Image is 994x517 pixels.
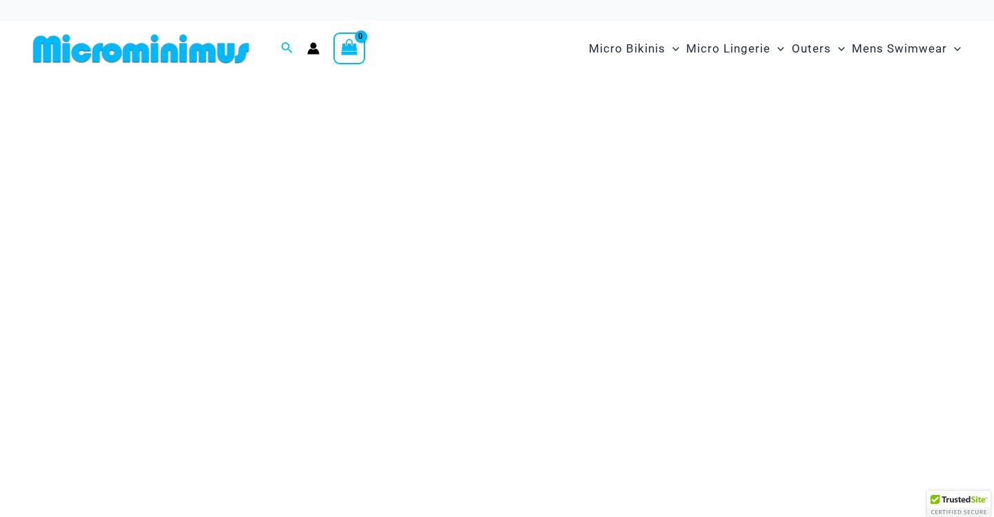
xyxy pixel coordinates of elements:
a: Search icon link [281,40,293,57]
span: Outers [792,31,831,66]
span: Menu Toggle [770,31,784,66]
a: Mens SwimwearMenu ToggleMenu Toggle [848,28,964,70]
span: Menu Toggle [665,31,679,66]
span: Menu Toggle [831,31,845,66]
span: Menu Toggle [947,31,961,66]
img: MM SHOP LOGO FLAT [28,33,255,64]
nav: Site Navigation [583,26,966,72]
a: View Shopping Cart, empty [333,32,365,64]
span: Micro Bikinis [589,31,665,66]
span: Micro Lingerie [686,31,770,66]
div: TrustedSite Certified [927,491,991,517]
a: OutersMenu ToggleMenu Toggle [788,28,848,70]
a: Account icon link [307,42,320,55]
a: Micro BikinisMenu ToggleMenu Toggle [585,28,683,70]
a: Micro LingerieMenu ToggleMenu Toggle [683,28,788,70]
span: Mens Swimwear [852,31,947,66]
